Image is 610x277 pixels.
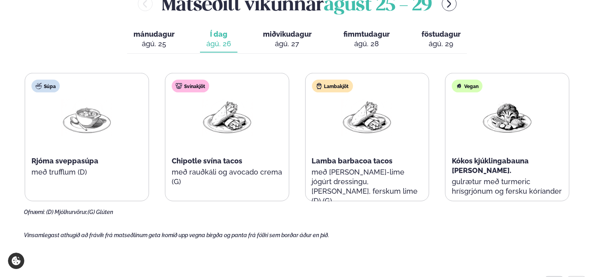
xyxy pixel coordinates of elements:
img: Wraps.png [202,99,253,136]
img: Soup.png [61,99,112,136]
div: ágú. 29 [422,39,461,49]
span: mánudagur [133,30,175,38]
p: með trufflum (D) [31,167,142,177]
span: miðvikudagur [263,30,312,38]
img: soup.svg [35,83,42,89]
button: mánudagur ágú. 25 [127,26,181,53]
p: með [PERSON_NAME]-lime jógúrt dressingu, [PERSON_NAME], ferskum lime (D) (G) [312,167,423,206]
a: Cookie settings [8,253,24,269]
div: ágú. 28 [343,39,390,49]
img: Wraps.png [341,99,392,136]
div: Svínakjöt [172,80,209,92]
span: föstudagur [422,30,461,38]
div: Súpa [31,80,60,92]
div: Lambakjöt [312,80,353,92]
div: ágú. 25 [133,39,175,49]
span: Kókos kjúklingabauna [PERSON_NAME]. [452,157,529,175]
img: Vegan.png [482,99,533,136]
span: fimmtudagur [343,30,390,38]
img: Vegan.svg [456,83,462,89]
button: fimmtudagur ágú. 28 [337,26,396,53]
span: Í dag [206,29,231,39]
span: Vinsamlegast athugið að frávik frá matseðlinum geta komið upp vegna birgða og panta frá fólki sem... [24,232,329,238]
span: Ofnæmi: [24,209,45,215]
p: gulrætur með turmeric hrísgrjónum og fersku kóríander [452,177,563,196]
img: pork.svg [176,83,182,89]
button: Í dag ágú. 26 [200,26,237,53]
div: ágú. 27 [263,39,312,49]
span: Chipotle svína tacos [172,157,242,165]
div: ágú. 26 [206,39,231,49]
button: föstudagur ágú. 29 [415,26,467,53]
img: Lamb.svg [316,83,322,89]
div: Vegan [452,80,483,92]
span: Rjóma sveppasúpa [31,157,98,165]
span: (D) Mjólkurvörur, [46,209,88,215]
span: (G) Glúten [88,209,113,215]
p: með rauðkáli og avocado crema (G) [172,167,282,187]
button: miðvikudagur ágú. 27 [257,26,318,53]
span: Lamba barbacoa tacos [312,157,393,165]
